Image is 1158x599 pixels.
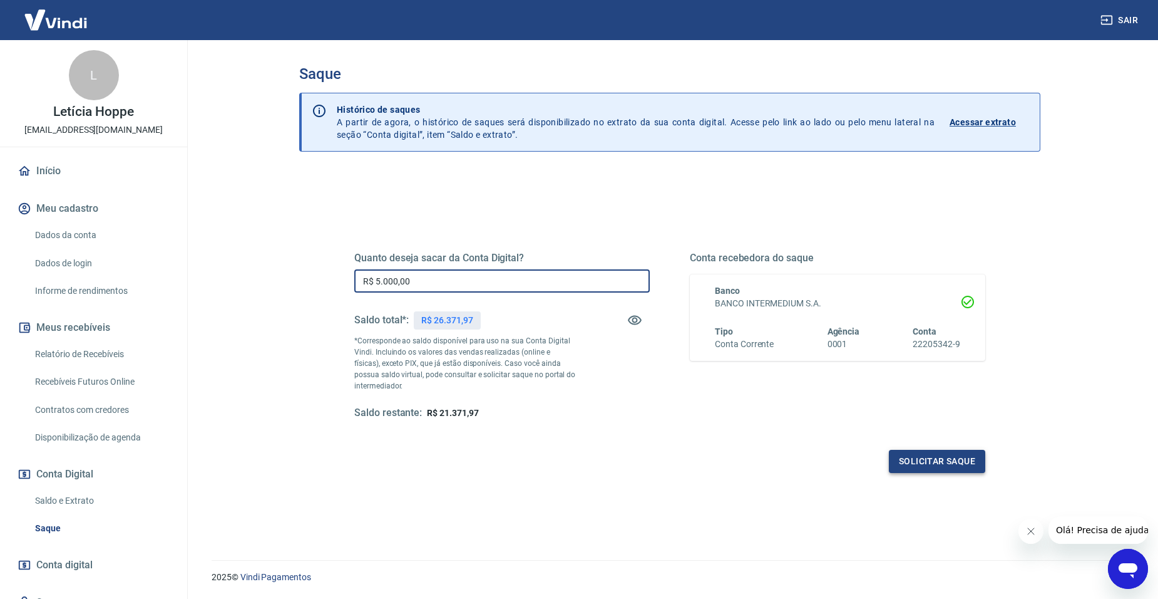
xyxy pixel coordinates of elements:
a: Informe de rendimentos [30,278,172,304]
button: Conta Digital [15,461,172,488]
iframe: Mensagem da empresa [1048,516,1148,544]
button: Sair [1098,9,1143,32]
h5: Quanto deseja sacar da Conta Digital? [354,252,650,264]
a: Recebíveis Futuros Online [30,369,172,395]
iframe: Fechar mensagem [1018,519,1043,544]
h5: Saldo total*: [354,314,409,326]
a: Início [15,157,172,185]
h5: Conta recebedora do saque [690,252,985,264]
p: [EMAIL_ADDRESS][DOMAIN_NAME] [24,123,163,137]
iframe: Botão para abrir a janela de mensagens [1108,549,1148,589]
div: L [69,50,119,100]
a: Dados da conta [30,222,172,248]
a: Dados de login [30,251,172,276]
p: Acessar extrato [950,116,1016,128]
p: R$ 26.371,97 [421,314,473,327]
h6: 0001 [828,338,860,351]
p: *Corresponde ao saldo disponível para uso na sua Conta Digital Vindi. Incluindo os valores das ve... [354,335,576,392]
a: Disponibilização de agenda [30,425,172,451]
span: Agência [828,326,860,336]
h3: Saque [299,65,1040,83]
a: Saldo e Extrato [30,488,172,514]
h6: 22205342-9 [913,338,960,351]
p: Histórico de saques [337,103,935,116]
p: A partir de agora, o histórico de saques será disponibilizado no extrato da sua conta digital. Ac... [337,103,935,141]
span: Conta digital [36,556,93,574]
span: Banco [715,286,740,296]
h6: Conta Corrente [715,338,774,351]
p: 2025 © [212,571,1128,584]
h6: BANCO INTERMEDIUM S.A. [715,297,960,310]
a: Vindi Pagamentos [240,572,311,582]
a: Relatório de Recebíveis [30,341,172,367]
a: Contratos com credores [30,397,172,423]
button: Meus recebíveis [15,314,172,341]
span: Tipo [715,326,733,336]
h5: Saldo restante: [354,407,422,420]
span: R$ 21.371,97 [427,408,478,418]
a: Conta digital [15,551,172,579]
a: Acessar extrato [950,103,1030,141]
a: Saque [30,516,172,541]
span: Olá! Precisa de ajuda? [8,9,105,19]
img: Vindi [15,1,96,39]
button: Solicitar saque [889,450,985,473]
button: Meu cadastro [15,195,172,222]
span: Conta [913,326,936,336]
p: Letícia Hoppe [53,105,133,118]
